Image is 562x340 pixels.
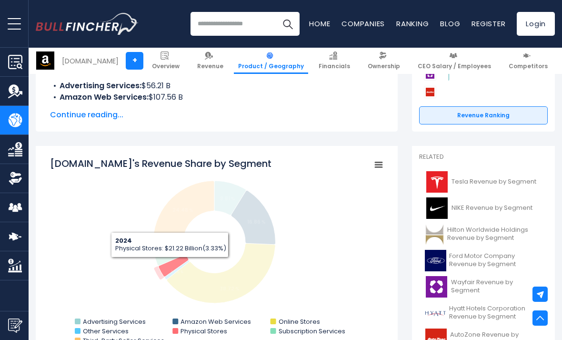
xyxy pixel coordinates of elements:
[50,80,383,92] li: $56.21 B
[62,55,119,66] div: [DOMAIN_NAME]
[247,218,266,226] tspan: 16.86 %
[197,62,223,70] span: Revenue
[517,12,555,36] a: Login
[396,19,429,29] a: Ranking
[368,62,400,70] span: Ownership
[419,153,548,161] p: Related
[319,62,350,70] span: Financials
[60,80,141,91] b: Advertising Services:
[425,302,446,324] img: H logo
[425,276,448,298] img: W logo
[60,92,149,103] b: Amazon Web Services:
[451,278,542,295] span: Wayfair Revenue by Segment
[419,300,548,326] a: Hyatt Hotels Corporation Revenue by Segment
[193,48,228,74] a: Revenue
[341,19,385,29] a: Companies
[220,195,235,202] tspan: 8.81 %
[425,224,444,245] img: HLT logo
[363,48,404,74] a: Ownership
[419,274,548,300] a: Wayfair Revenue by Segment
[425,250,446,271] img: F logo
[279,327,345,336] text: Subscription Services
[314,48,354,74] a: Financials
[50,92,383,103] li: $107.56 B
[452,204,532,212] span: NIKE Revenue by Segment
[126,52,143,70] a: +
[418,62,491,70] span: CEO Salary / Employees
[8,171,22,185] img: Ownership
[36,13,139,35] img: Bullfincher logo
[425,171,449,193] img: TSLA logo
[419,169,548,195] a: Tesla Revenue by Segment
[419,195,548,221] a: NIKE Revenue by Segment
[148,48,184,74] a: Overview
[276,12,300,36] button: Search
[181,327,227,336] text: Physical Stores
[449,252,542,268] span: Ford Motor Company Revenue by Segment
[220,285,240,292] tspan: 38.72 %
[509,62,548,70] span: Competitors
[36,13,138,35] a: Go to homepage
[234,48,308,74] a: Product / Geography
[425,197,449,219] img: NKE logo
[83,317,146,326] text: Advertising Services
[419,221,548,247] a: Hilton Worldwide Holdings Revenue by Segment
[419,247,548,274] a: Ford Motor Company Revenue by Segment
[447,226,542,242] span: Hilton Worldwide Holdings Revenue by Segment
[279,317,320,326] text: Online Stores
[424,86,436,98] img: AutoZone competitors logo
[424,68,436,81] img: Wayfair competitors logo
[472,19,505,29] a: Register
[181,317,251,326] text: Amazon Web Services
[152,62,180,70] span: Overview
[419,106,548,124] a: Revenue Ranking
[413,48,495,74] a: CEO Salary / Employees
[50,109,383,121] span: Continue reading...
[449,305,542,321] span: Hyatt Hotels Corporation Revenue by Segment
[309,19,330,29] a: Home
[440,19,460,29] a: Blog
[36,52,54,70] img: AMZN logo
[83,327,129,336] text: Other Services
[452,178,536,186] span: Tesla Revenue by Segment
[238,62,304,70] span: Product / Geography
[171,269,183,275] tspan: 0.85 %
[504,48,552,74] a: Competitors
[172,206,193,214] tspan: 24.48 %
[50,157,271,170] tspan: [DOMAIN_NAME]'s Revenue Share by Segment
[162,250,174,255] tspan: 6.96 %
